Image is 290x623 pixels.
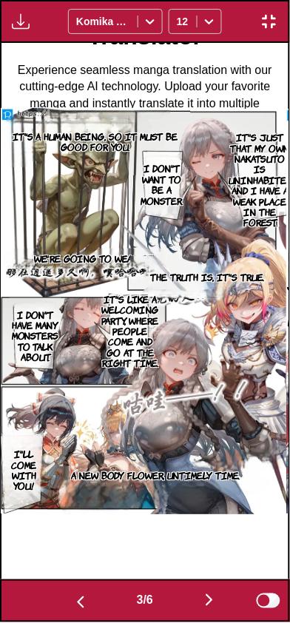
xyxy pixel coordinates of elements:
[12,13,30,30] img: Download translated images
[9,307,62,366] p: I don't have many monsters to talk about.
[138,160,186,209] p: I don't want to be a monster.
[257,594,280,609] input: Show original
[200,592,218,610] img: Next page
[72,594,90,612] img: Previous page
[68,468,243,484] p: A new body flower, untimely time.
[148,269,268,286] p: The truth is, it's true.
[137,595,153,608] span: 3 / 6
[32,251,158,267] p: We're going to wear it!
[99,292,162,372] p: It's like a welcoming party, where people come and go at the right time.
